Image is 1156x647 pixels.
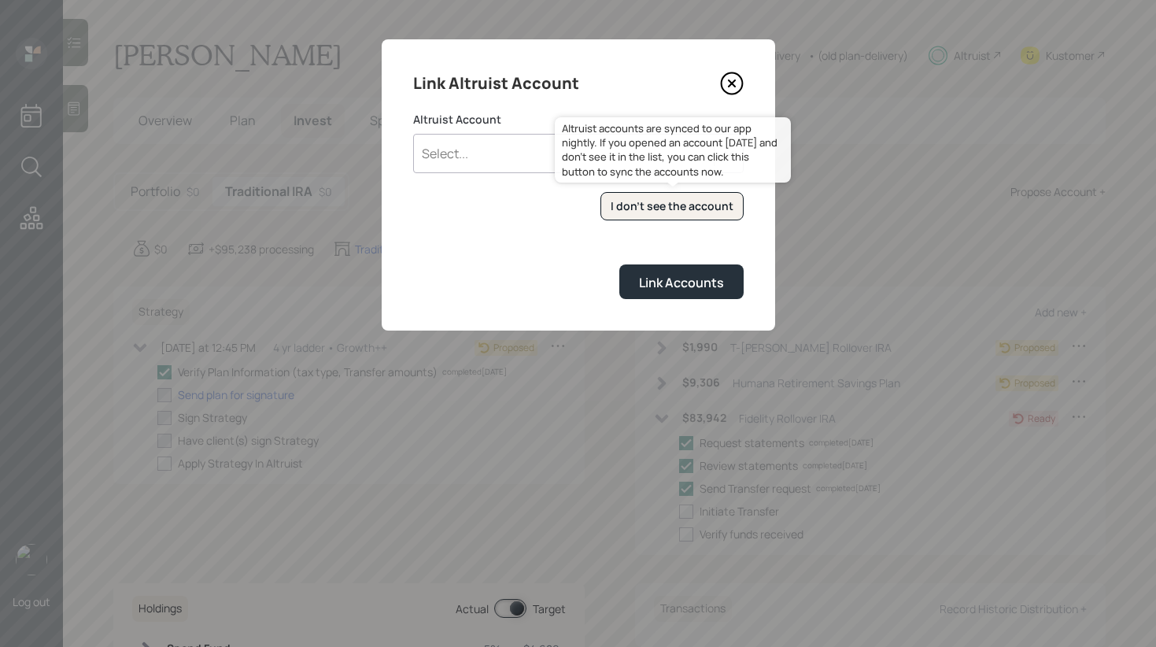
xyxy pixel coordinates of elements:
button: Link Accounts [619,264,744,298]
h4: Link Altruist Account [413,71,579,96]
div: I don't see the account [611,198,733,214]
button: I don't see the account [600,192,744,221]
div: Link Accounts [639,274,724,291]
label: Altruist Account [413,112,744,128]
div: Select... [422,145,468,162]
